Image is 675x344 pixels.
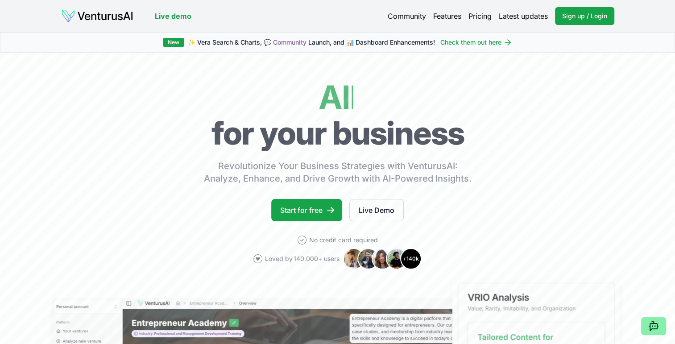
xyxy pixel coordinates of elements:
[163,38,184,47] div: New
[357,248,379,269] img: Avatar 2
[155,11,191,21] a: Live demo
[440,38,512,47] a: Check them out here
[433,11,461,21] a: Features
[388,11,426,21] a: Community
[273,38,306,46] a: Community
[61,9,133,23] img: logo
[499,11,548,21] a: Latest updates
[372,248,393,269] img: Avatar 3
[349,199,404,221] a: Live Demo
[562,12,607,21] span: Sign up / Login
[271,199,342,221] a: Start for free
[468,11,492,21] a: Pricing
[386,248,407,269] img: Avatar 4
[555,7,614,25] a: Sign up / Login
[188,38,435,47] span: ✨ Vera Search & Charts, 💬 Launch, and 📊 Dashboard Enhancements!
[343,248,364,269] img: Avatar 1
